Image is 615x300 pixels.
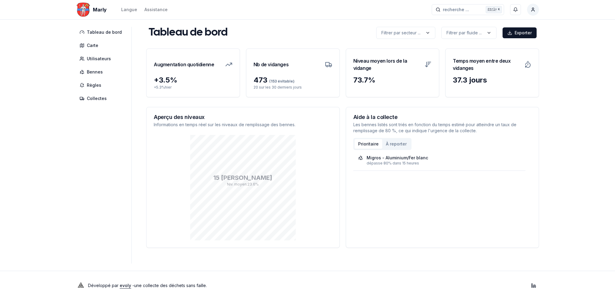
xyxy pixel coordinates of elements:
[76,93,128,104] a: Collectes
[376,27,435,39] button: label
[353,56,421,73] h3: Niveau moyen lors de la vidange
[358,155,521,166] a: Migros - Aluminium/Fer blancdépasse 80% dans 15 heures
[254,56,289,73] h3: Nb de vidanges
[381,30,421,36] p: Filtrer par secteur ...
[353,75,432,85] div: 73.7 %
[87,69,103,75] span: Bennes
[120,283,131,288] a: evoly
[87,42,98,48] span: Carte
[87,56,111,62] span: Utilisateurs
[154,85,232,90] p: + 5.3 % hier
[254,85,332,90] p: 20 sur les 30 derniers jours
[267,79,295,83] span: (153 évitable)
[121,7,137,13] div: Langue
[382,139,410,149] button: À reporter
[87,82,101,88] span: Règles
[121,6,137,13] button: Langue
[154,114,332,120] h3: Aperçu des niveaux
[93,6,107,13] span: Marly
[353,114,532,120] h3: Aide à la collecte
[76,40,128,51] a: Carte
[87,29,122,35] span: Tableau de bord
[453,56,521,73] h3: Temps moyen entre deux vidanges
[76,53,128,64] a: Utilisateurs
[503,27,537,38] button: Exporter
[367,161,521,166] div: dépasse 80% dans 15 heures
[453,75,531,85] div: 37.3 jours
[154,122,332,128] p: Informations en temps réel sur les niveaux de remplissage des bennes.
[76,2,90,17] img: Marly Logo
[76,281,86,290] img: Evoly Logo
[87,95,107,102] span: Collectes
[154,75,232,85] div: + 3.5 %
[446,30,482,36] p: Filtrer par fluide ...
[432,4,504,15] button: recherche ...Ctrl+K
[154,56,214,73] h3: Augmentation quotidienne
[441,27,497,39] button: label
[76,80,128,91] a: Règles
[443,7,469,13] span: recherche ...
[76,67,128,77] a: Bennes
[353,122,532,134] p: Les bennes listés sont triés en fonction du temps estimé pour atteindre un taux de remplissage de...
[76,6,109,13] a: Marly
[355,139,382,149] button: Prioritaire
[149,27,228,39] h1: Tableau de bord
[76,27,128,38] a: Tableau de bord
[254,75,332,85] div: 473
[367,155,428,161] div: Migros - Aluminium/Fer blanc
[144,6,168,13] a: Assistance
[88,281,207,290] p: Développé par - une collecte des déchets sans faille .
